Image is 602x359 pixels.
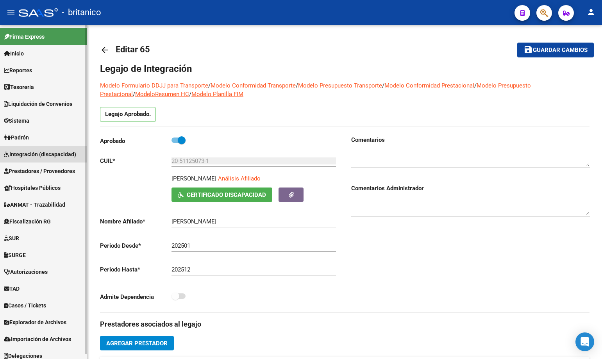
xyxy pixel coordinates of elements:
[4,83,34,91] span: Tesorería
[116,45,150,54] span: Editar 65
[100,293,171,301] p: Admite Dependencia
[4,116,29,125] span: Sistema
[351,184,590,193] h3: Comentarios Administrador
[135,91,189,98] a: ModeloResumen HC
[4,49,24,58] span: Inicio
[211,82,296,89] a: Modelo Conformidad Transporte
[171,174,216,183] p: [PERSON_NAME]
[4,167,75,175] span: Prestadores / Proveedores
[106,340,168,347] span: Agregar Prestador
[4,66,32,75] span: Reportes
[62,4,101,21] span: - britanico
[4,251,26,259] span: SURGE
[4,335,71,343] span: Importación de Archivos
[4,150,76,159] span: Integración (discapacidad)
[6,7,16,17] mat-icon: menu
[100,107,156,122] p: Legajo Aprobado.
[298,82,382,89] a: Modelo Presupuesto Transporte
[523,45,533,54] mat-icon: save
[4,318,66,327] span: Explorador de Archivos
[533,47,588,54] span: Guardar cambios
[351,136,590,144] h3: Comentarios
[4,268,48,276] span: Autorizaciones
[100,82,208,89] a: Modelo Formulario DDJJ para Transporte
[218,175,261,182] span: Análisis Afiliado
[4,234,19,243] span: SUR
[187,191,266,198] span: Certificado Discapacidad
[4,184,61,192] span: Hospitales Públicos
[100,45,109,55] mat-icon: arrow_back
[517,43,594,57] button: Guardar cambios
[4,100,72,108] span: Liquidación de Convenios
[100,217,171,226] p: Nombre Afiliado
[191,91,243,98] a: Modelo Planilla FIM
[100,137,171,145] p: Aprobado
[4,217,51,226] span: Fiscalización RG
[4,200,65,209] span: ANMAT - Trazabilidad
[171,188,272,202] button: Certificado Discapacidad
[100,319,589,330] h3: Prestadores asociados al legajo
[100,157,171,165] p: CUIL
[586,7,596,17] mat-icon: person
[384,82,474,89] a: Modelo Conformidad Prestacional
[4,32,45,41] span: Firma Express
[100,336,174,350] button: Agregar Prestador
[100,265,171,274] p: Periodo Hasta
[4,301,46,310] span: Casos / Tickets
[4,133,29,142] span: Padrón
[100,63,589,75] h1: Legajo de Integración
[4,284,20,293] span: TAD
[100,241,171,250] p: Periodo Desde
[575,332,594,351] div: Open Intercom Messenger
